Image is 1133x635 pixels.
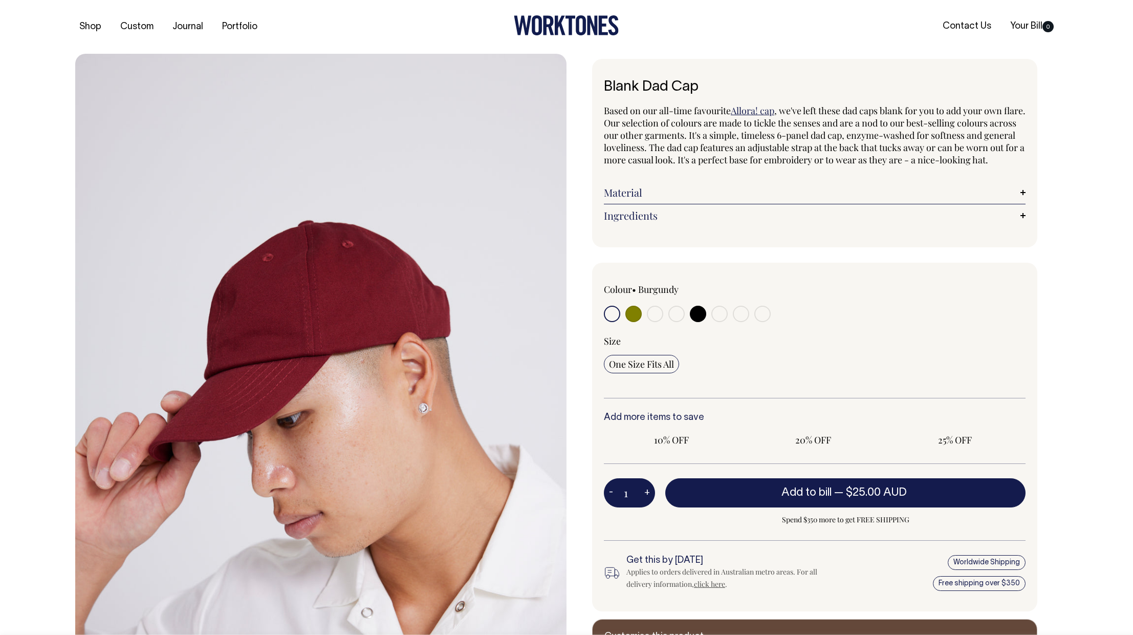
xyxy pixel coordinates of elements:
span: Spend $350 more to get FREE SHIPPING [665,514,1026,526]
span: One Size Fits All [609,358,674,370]
h6: Add more items to save [604,413,1026,423]
a: Journal [168,18,207,35]
span: , we've left these dad caps blank for you to add your own flare. Our selection of colours are mad... [604,104,1026,166]
input: 25% OFF [887,431,1022,449]
a: click here [694,579,725,589]
h6: Get this by [DATE] [626,556,834,566]
span: • [632,283,636,295]
input: One Size Fits All [604,355,679,373]
span: Based on our all-time favourite [604,104,731,117]
input: 20% OFF [746,431,881,449]
button: + [639,483,655,503]
h1: Blank Dad Cap [604,79,1026,95]
span: 20% OFF [751,434,876,446]
span: 25% OFF [892,434,1017,446]
div: Colour [604,283,773,295]
button: - [604,483,618,503]
span: 0 [1042,21,1054,32]
a: Allora! cap [731,104,774,117]
button: Add to bill —$25.00 AUD [665,478,1026,507]
a: Your Bill0 [1006,18,1058,35]
a: Ingredients [604,209,1026,222]
input: 10% OFF [604,431,739,449]
div: Applies to orders delivered in Australian metro areas. For all delivery information, . [626,566,834,590]
a: Material [604,186,1026,199]
a: Custom [116,18,158,35]
label: Burgundy [638,283,679,295]
a: Shop [75,18,105,35]
span: 10% OFF [609,434,734,446]
span: — [834,488,909,498]
a: Contact Us [939,18,995,35]
span: Add to bill [781,488,832,498]
span: $25.00 AUD [846,488,907,498]
div: Size [604,335,1026,347]
a: Portfolio [218,18,262,35]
